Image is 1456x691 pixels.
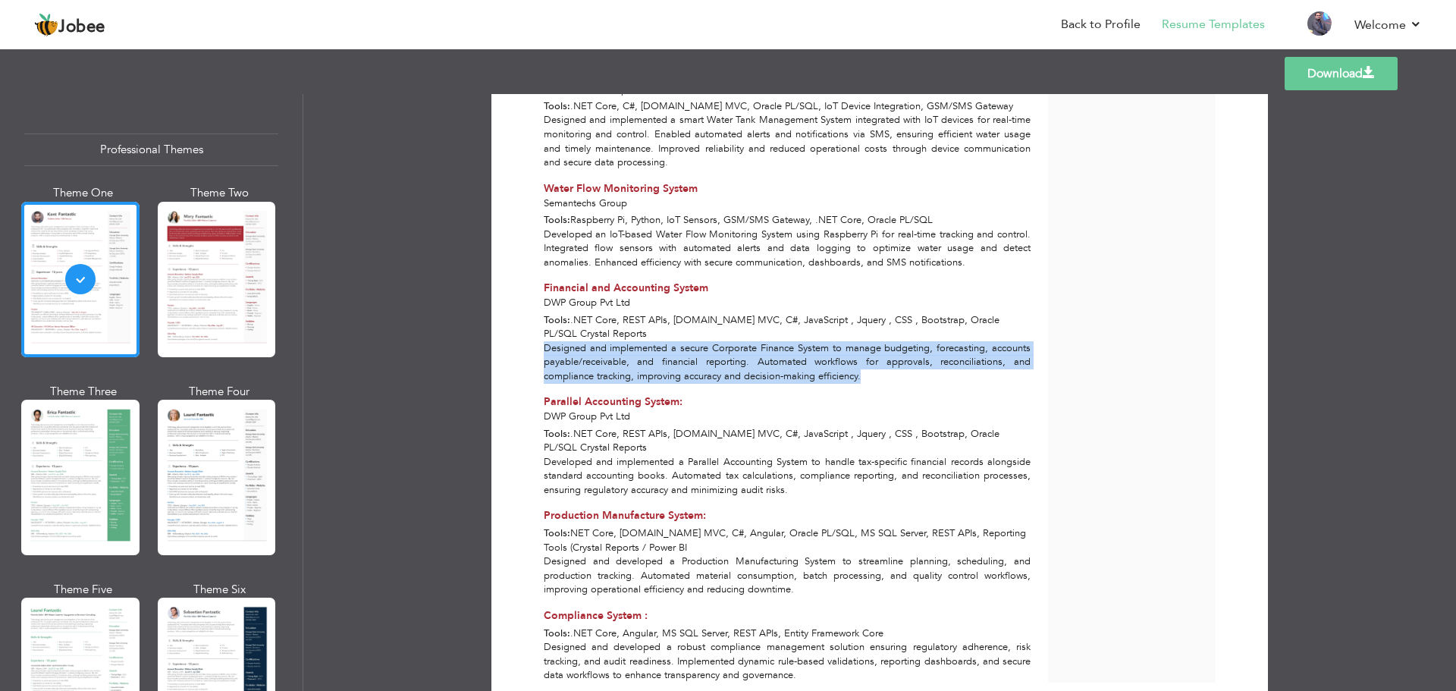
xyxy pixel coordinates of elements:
span: DWP Group Pvt Ltd [544,296,630,309]
a: Jobee [34,13,105,37]
div: Developed an IoT-based Water Flow Monitoring System using Raspberry Pi for real-time tracking and... [535,228,1040,270]
span: Tools: [544,99,570,113]
span: Raspberry Pi, Python, IoT Sensors, GSM/SMS Gateway, .NET Core, Oracle PL/SQL [570,213,933,227]
div: Developed and implemented a Parallel Accounting System to handle tax-specific financial records a... [535,455,1040,498]
img: Profile Img [1307,11,1332,36]
a: Download [1285,57,1398,90]
div: Theme Two [161,185,279,201]
div: Designed and developed a Production Manufacturing System to streamline planning, scheduling, and ... [535,554,1040,597]
div: Theme One [24,185,143,201]
a: Back to Profile [1061,16,1141,33]
div: Theme Four [161,384,279,400]
span: Tools: [544,213,570,227]
span: Parallel Accounting System: [544,394,682,409]
span: NET Core, [DOMAIN_NAME] MVC, C#, Angular, Oracle PL/SQL, MS SQL Server, REST APIs, Reporting Tool... [544,526,1026,554]
div: Theme Five [24,582,143,598]
span: .NET Core, C#, [DOMAIN_NAME] MVC, Oracle PL/SQL, IoT Device Integration, GSM/SMS Gateway [570,99,1013,113]
span: DWP Group Pvt Ltd [544,410,630,423]
span: Tools: [544,526,570,540]
div: Theme Six [161,582,279,598]
span: Water Flow Monitoring System [544,181,698,196]
a: Resume Templates [1162,16,1265,33]
div: Designed and implemented a smart Water Tank Management System integrated with IoT devices for rea... [535,113,1040,169]
span: Jobee [58,19,105,36]
span: Financial and Accounting System [544,281,708,295]
div: Designed and implemented a secure Corporate Finance System to manage budgeting, forecasting, acco... [535,341,1040,384]
span: .NET Core, REST APIs, [DOMAIN_NAME] MVC, C#, JavaScript , Jquery , CSS , Bootstrap, Oracle PL/SQL... [544,427,999,455]
span: Compliance System : [544,608,648,623]
span: Semantechs Group [544,196,627,210]
span: Tools: [544,627,570,640]
span: Tools: [544,427,570,441]
div: Professional Themes [24,133,278,166]
span: Semantechs Group Pvt Ltd [544,83,661,96]
a: Welcome [1354,16,1422,34]
img: jobee.io [34,13,58,37]
span: Tools: [544,313,570,327]
span: Production Manufacture System: [544,508,706,523]
div: Designed and developed a robust compliance management solution ensuring regulatory adherence, ris... [535,640,1040,683]
span: .NET Core, Angular, MS SQL Server, REST APIs, Entity Framework Core [570,627,883,640]
div: Theme Three [24,384,143,400]
span: .NET Core, REST APIs, [DOMAIN_NAME] MVC, C#, JavaScript , Jquery , CSS , Bootstrap, Oracle PL/SQL... [544,313,999,341]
